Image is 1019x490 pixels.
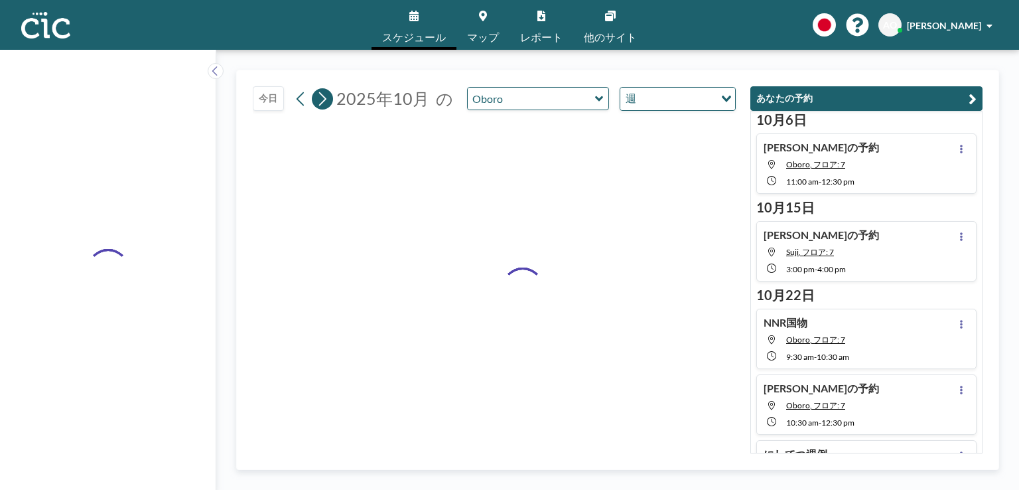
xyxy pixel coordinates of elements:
button: あなたの予約 [750,86,983,111]
span: 12:30 PM [821,418,854,428]
span: 10:30 AM [817,352,849,362]
span: Oboro, フロア: 7 [786,400,845,410]
span: AO [883,19,897,31]
span: 4:00 PM [817,264,846,274]
h3: 10月22日 [756,287,977,303]
h3: 10月6日 [756,112,977,128]
input: Oboro [468,88,595,110]
h4: [PERSON_NAME]の予約 [764,228,879,242]
img: organization-logo [21,12,70,39]
h4: にしてつ週例 [764,448,827,461]
span: 9:30 AM [786,352,814,362]
span: の [436,88,453,109]
h4: [PERSON_NAME]の予約 [764,382,879,395]
span: [PERSON_NAME] [907,20,981,31]
span: 12:30 PM [821,177,854,187]
span: - [819,418,821,428]
span: 3:00 PM [786,264,815,274]
span: 他のサイト [584,32,637,42]
div: Search for option [620,88,735,110]
span: - [819,177,821,187]
span: マップ [467,32,499,42]
span: - [814,352,817,362]
h3: 10月15日 [756,199,977,216]
span: 2025年10月 [336,88,429,108]
span: 11:00 AM [786,177,819,187]
input: Search for option [640,90,713,108]
h4: [PERSON_NAME]の予約 [764,141,879,154]
span: スケジュール [382,32,446,42]
span: レポート [520,32,563,42]
span: Oboro, フロア: 7 [786,335,845,345]
button: 今日 [253,86,284,111]
span: 週 [623,90,639,108]
span: Oboro, フロア: 7 [786,159,845,169]
span: - [815,264,817,274]
span: 10:30 AM [786,418,819,428]
span: Suji, フロア: 7 [786,247,834,257]
h4: NNR国物 [764,316,807,329]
